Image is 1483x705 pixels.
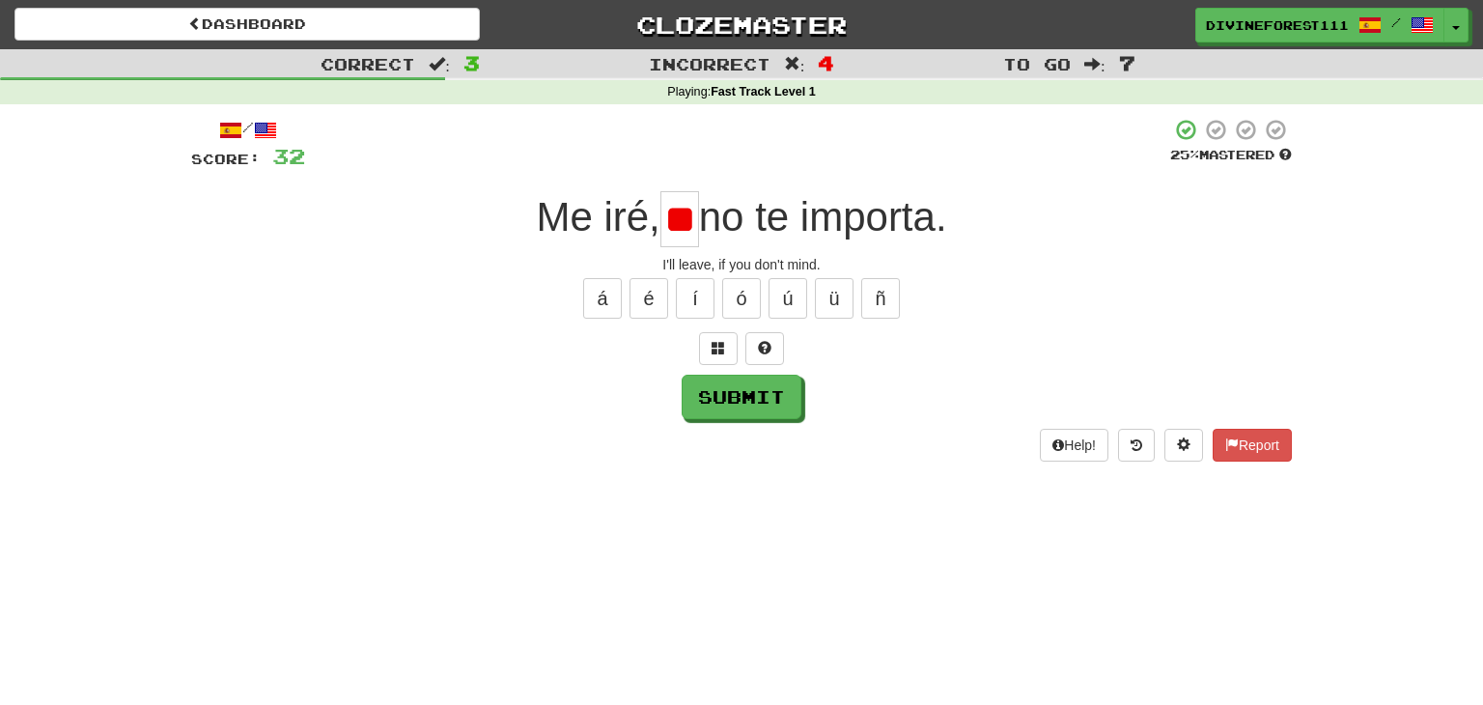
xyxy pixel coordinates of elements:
[1040,429,1108,462] button: Help!
[722,278,761,319] button: ó
[1118,429,1155,462] button: Round history (alt+y)
[745,332,784,365] button: Single letter hint - you only get 1 per sentence and score half the points! alt+h
[536,194,659,240] span: Me iré,
[769,278,807,319] button: ú
[509,8,974,42] a: Clozemaster
[1119,51,1135,74] span: 7
[1003,54,1071,73] span: To go
[1170,147,1292,164] div: Mastered
[272,144,305,168] span: 32
[711,85,816,99] strong: Fast Track Level 1
[583,278,622,319] button: á
[861,278,900,319] button: ñ
[649,54,770,73] span: Incorrect
[191,118,305,142] div: /
[191,255,1292,274] div: I'll leave, if you don't mind.
[1170,147,1199,162] span: 25 %
[463,51,480,74] span: 3
[429,56,450,72] span: :
[676,278,714,319] button: í
[1391,15,1401,29] span: /
[699,194,947,240] span: no te importa.
[630,278,668,319] button: é
[682,375,801,419] button: Submit
[1213,429,1292,462] button: Report
[14,8,480,41] a: Dashboard
[1195,8,1444,42] a: DivineForest1113 /
[784,56,805,72] span: :
[321,54,415,73] span: Correct
[191,151,261,167] span: Score:
[818,51,834,74] span: 4
[699,332,738,365] button: Switch sentence to multiple choice alt+p
[1084,56,1105,72] span: :
[1206,16,1349,34] span: DivineForest1113
[815,278,853,319] button: ü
